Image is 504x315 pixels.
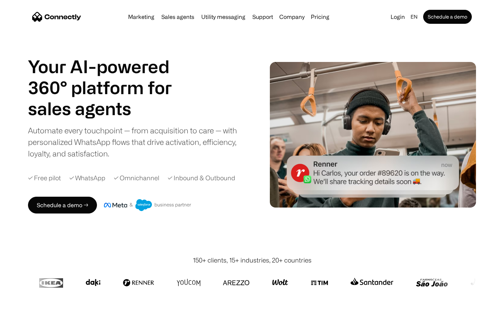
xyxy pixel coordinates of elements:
[168,173,235,183] div: ✓ Inbound & Outbound
[388,12,408,22] a: Login
[14,303,42,313] ul: Language list
[28,98,189,119] h1: sales agents
[104,199,191,211] img: Meta and Salesforce business partner badge.
[159,14,197,20] a: Sales agents
[28,197,97,213] a: Schedule a demo →
[125,14,157,20] a: Marketing
[28,125,248,159] div: Automate every touchpoint — from acquisition to care — with personalized WhatsApp flows that driv...
[28,173,61,183] div: ✓ Free pilot
[193,255,311,265] div: 150+ clients, 15+ industries, 20+ countries
[114,173,159,183] div: ✓ Omnichannel
[308,14,332,20] a: Pricing
[423,10,472,24] a: Schedule a demo
[7,302,42,313] aside: Language selected: English
[279,12,304,22] div: Company
[411,12,418,22] div: en
[250,14,276,20] a: Support
[28,56,189,98] h1: Your AI-powered 360° platform for
[69,173,105,183] div: ✓ WhatsApp
[198,14,248,20] a: Utility messaging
